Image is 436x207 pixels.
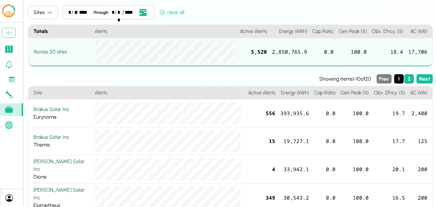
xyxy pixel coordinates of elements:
div: day, [117,9,121,16]
div: 125 [408,127,432,155]
div: 19.7 [371,100,408,127]
div: Sites [33,9,45,16]
div: 0.0 [312,155,338,184]
h4: Alerts [92,25,237,38]
div: / [71,9,73,16]
div: 100.0 [338,100,371,127]
div: clear all [160,9,185,16]
h4: AC (kW) [408,86,432,100]
div: 100.0 [338,127,371,155]
div: 393,935.6 [278,100,312,127]
h4: Active Alerts [246,86,278,100]
img: LCOE.ai [1,4,16,19]
h4: Totals [28,25,92,38]
div: day, [74,9,76,16]
h4: Site [28,86,92,100]
div: 17.7 [371,127,408,155]
div: year, [125,9,136,16]
div: Brakus Solar Inc [33,133,90,141]
div: Dione [33,158,90,181]
div: 2,850,765.9 [270,38,310,66]
div: 556 [246,100,278,127]
div: 20.1 [371,155,408,184]
h4: Obv. Efncy. (%) [369,25,406,38]
div: Showing items 1 - 10 of 20 [28,75,372,83]
div: 5,520 [237,38,270,66]
div: 100.0 [338,155,371,184]
div: 0.0 [312,127,338,155]
div: / [122,9,124,16]
button: Page 1 [394,74,404,84]
button: Previous [377,74,392,84]
div: 0.0 [310,38,336,66]
div: [PERSON_NAME] Solar Inc [33,186,90,202]
div: Themis [33,133,90,149]
button: Open date picker [137,8,149,17]
h4: Gen Peak (%) [338,86,371,100]
div: 33,942.1 [278,155,312,184]
div: 15 [246,127,278,155]
h4: Alerts [92,86,246,100]
div: 19,727.1 [278,127,312,155]
div: Across 20 sites [33,48,90,56]
h4: Energy (kWh) [270,25,310,38]
div: Brakus Solar Inc [33,106,90,113]
div: 17,706 [406,38,432,66]
div: 4 [246,155,278,184]
div: / [115,9,117,16]
h4: Active Alerts [237,25,270,38]
h4: AC (kW) [406,25,432,38]
div: 0.0 [312,100,338,127]
button: clear all [157,8,187,20]
h4: Energy (kWh) [278,86,312,100]
h4: Cap Ratio [312,86,338,100]
div: / [76,9,78,16]
h4: Gen Peak (%) [336,25,369,38]
div: year, [79,9,90,16]
div: 200 [408,155,432,184]
div: Eurynome [33,106,90,121]
button: Next [417,74,433,84]
button: Page 2 [404,74,414,84]
div: month, [68,9,71,16]
h4: Cap Ratio [310,25,336,38]
div: month, [112,9,114,16]
div: through [91,9,111,15]
h4: Obv. Efncy. (%) [371,86,408,100]
div: [PERSON_NAME] Solar Inc [33,158,90,173]
div: 100.0 [336,38,369,66]
div: 18.4 [369,38,406,66]
div: 2,400 [408,100,432,127]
